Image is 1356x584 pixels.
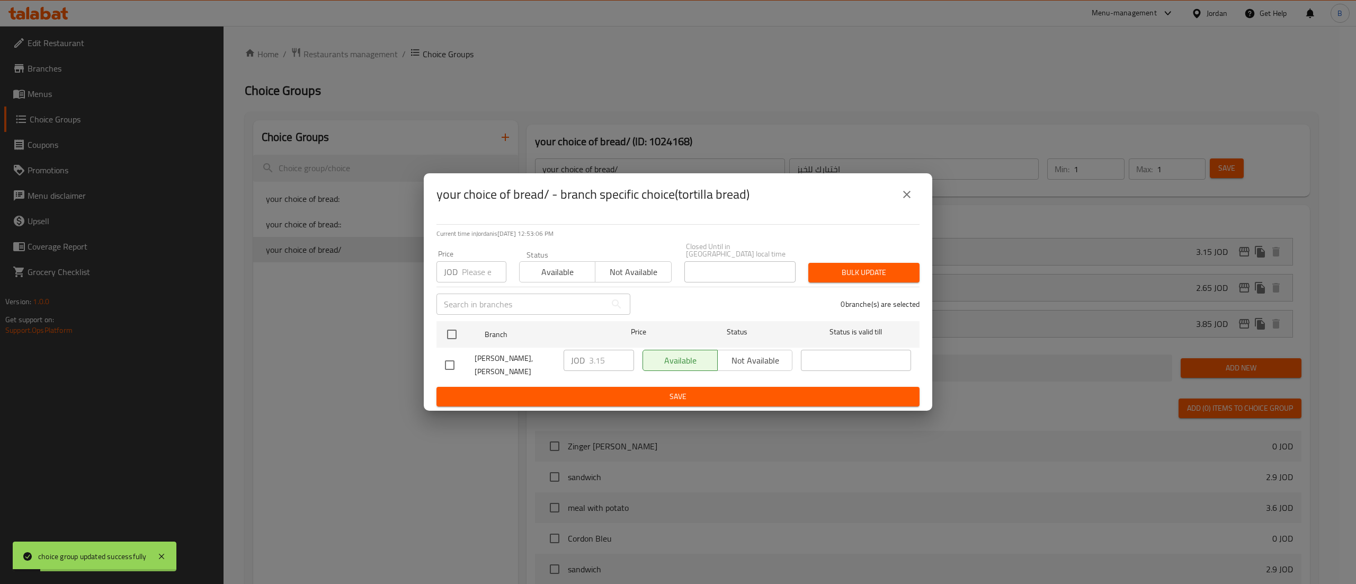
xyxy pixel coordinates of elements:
input: Please enter price [462,261,506,282]
input: Please enter price [589,350,634,371]
button: close [894,182,920,207]
span: Not available [600,264,667,280]
span: [PERSON_NAME], [PERSON_NAME] [475,352,555,378]
button: Bulk update [808,263,920,282]
span: Status [682,325,792,339]
h2: your choice of bread/ - branch specific choice(tortilla bread) [436,186,750,203]
button: Save [436,387,920,406]
p: JOD [444,266,458,278]
p: 0 branche(s) are selected [841,299,920,309]
button: Available [519,261,595,282]
span: Save [445,390,911,403]
p: JOD [571,354,585,367]
span: Status is valid till [801,325,911,339]
span: Price [603,325,674,339]
input: Search in branches [436,294,606,315]
span: Available [524,264,591,280]
span: Branch [485,328,595,341]
button: Not available [595,261,671,282]
span: Bulk update [817,266,911,279]
p: Current time in Jordan is [DATE] 12:53:06 PM [436,229,920,238]
div: choice group updated successfully [38,551,147,562]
